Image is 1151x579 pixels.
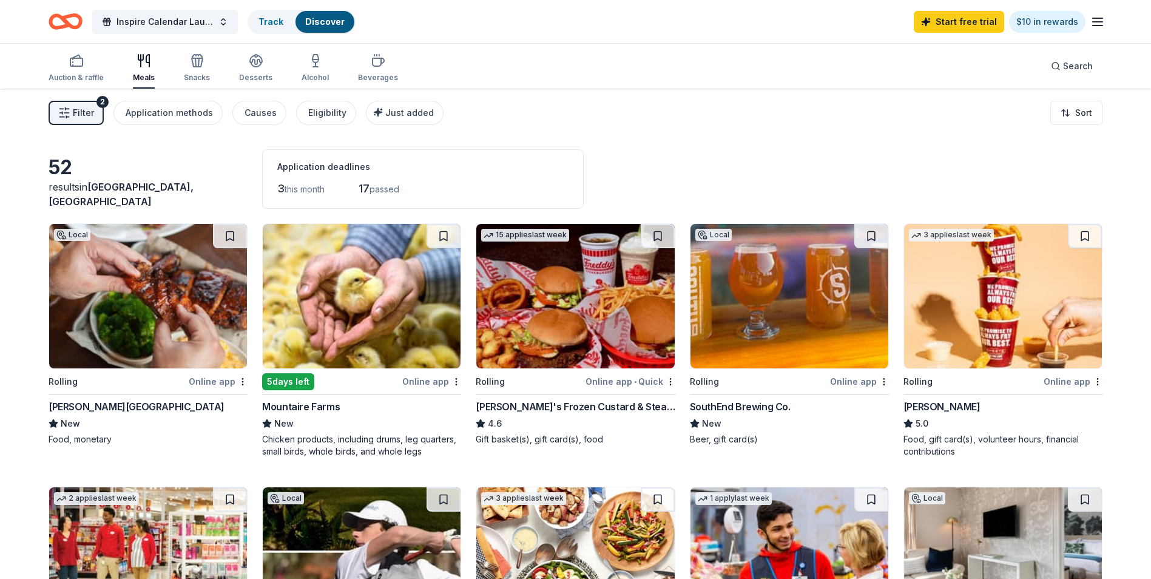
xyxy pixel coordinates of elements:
[263,224,461,368] img: Image for Mountaire Farms
[277,182,285,195] span: 3
[49,433,248,445] div: Food, monetary
[690,433,889,445] div: Beer, gift card(s)
[476,399,675,414] div: [PERSON_NAME]'s Frozen Custard & Steakburgers
[695,492,772,505] div: 1 apply last week
[1044,374,1102,389] div: Online app
[116,15,214,29] span: Inspire Calendar Launch
[49,49,104,89] button: Auction & raffle
[909,229,994,242] div: 3 applies last week
[54,492,139,505] div: 2 applies last week
[302,49,329,89] button: Alcohol
[49,181,194,208] span: [GEOGRAPHIC_DATA], [GEOGRAPHIC_DATA]
[1041,54,1102,78] button: Search
[189,374,248,389] div: Online app
[903,433,1102,458] div: Food, gift card(s), volunteer hours, financial contributions
[690,399,791,414] div: SouthEnd Brewing Co.
[481,229,569,242] div: 15 applies last week
[476,224,674,368] img: Image for Freddy's Frozen Custard & Steakburgers
[49,73,104,83] div: Auction & raffle
[481,492,566,505] div: 3 applies last week
[54,229,90,241] div: Local
[277,160,569,174] div: Application deadlines
[1075,106,1092,120] span: Sort
[914,11,1004,33] a: Start free trial
[49,7,83,36] a: Home
[690,223,889,445] a: Image for SouthEnd Brewing Co.LocalRollingOnline appSouthEnd Brewing Co.NewBeer, gift card(s)
[126,106,213,120] div: Application methods
[488,416,502,431] span: 4.6
[1063,59,1093,73] span: Search
[232,101,286,125] button: Causes
[184,49,210,89] button: Snacks
[184,73,210,83] div: Snacks
[268,492,304,504] div: Local
[262,223,461,458] a: Image for Mountaire Farms5days leftOnline appMountaire FarmsNewChicken products, including drums,...
[904,224,1102,368] img: Image for Sheetz
[133,73,155,83] div: Meals
[113,101,223,125] button: Application methods
[385,107,434,118] span: Just added
[634,377,636,387] span: •
[245,106,277,120] div: Causes
[49,155,248,180] div: 52
[305,16,345,27] a: Discover
[370,184,399,194] span: passed
[308,106,346,120] div: Eligibility
[262,399,340,414] div: Mountaire Farms
[1009,11,1085,33] a: $10 in rewards
[690,374,719,389] div: Rolling
[285,184,325,194] span: this month
[239,73,272,83] div: Desserts
[358,49,398,89] button: Beverages
[903,399,981,414] div: [PERSON_NAME]
[61,416,80,431] span: New
[830,374,889,389] div: Online app
[476,223,675,445] a: Image for Freddy's Frozen Custard & Steakburgers15 applieslast weekRollingOnline app•Quick[PERSON...
[49,223,248,445] a: Image for Logan's RoadhouseLocalRollingOnline app[PERSON_NAME][GEOGRAPHIC_DATA]NewFood, monetary
[96,96,109,108] div: 2
[73,106,94,120] span: Filter
[258,16,283,27] a: Track
[133,49,155,89] button: Meals
[1050,101,1102,125] button: Sort
[49,180,248,209] div: results
[476,374,505,389] div: Rolling
[402,374,461,389] div: Online app
[909,492,945,504] div: Local
[586,374,675,389] div: Online app Quick
[49,399,224,414] div: [PERSON_NAME][GEOGRAPHIC_DATA]
[476,433,675,445] div: Gift basket(s), gift card(s), food
[296,101,356,125] button: Eligibility
[695,229,732,241] div: Local
[903,223,1102,458] a: Image for Sheetz3 applieslast weekRollingOnline app[PERSON_NAME]5.0Food, gift card(s), volunteer ...
[262,373,314,390] div: 5 days left
[239,49,272,89] button: Desserts
[49,101,104,125] button: Filter2
[49,181,194,208] span: in
[690,224,888,368] img: Image for SouthEnd Brewing Co.
[702,416,721,431] span: New
[358,73,398,83] div: Beverages
[49,374,78,389] div: Rolling
[274,416,294,431] span: New
[92,10,238,34] button: Inspire Calendar Launch
[903,374,933,389] div: Rolling
[248,10,356,34] button: TrackDiscover
[366,101,444,125] button: Just added
[49,224,247,368] img: Image for Logan's Roadhouse
[262,433,461,458] div: Chicken products, including drums, leg quarters, small birds, whole birds, and whole legs
[916,416,928,431] span: 5.0
[359,182,370,195] span: 17
[302,73,329,83] div: Alcohol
